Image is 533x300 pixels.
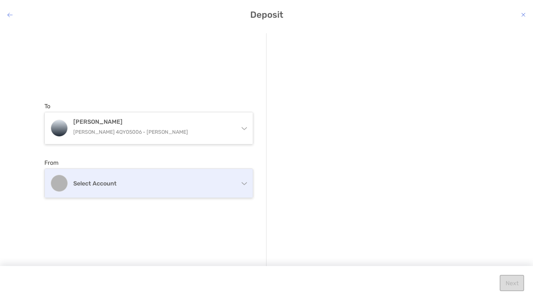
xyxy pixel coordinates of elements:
p: [PERSON_NAME] 4QY05006 - [PERSON_NAME] [73,127,233,137]
label: From [44,159,58,166]
img: Roth IRA [51,120,67,136]
label: To [44,103,50,110]
h4: [PERSON_NAME] [73,118,233,125]
h4: Select account [73,180,233,187]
